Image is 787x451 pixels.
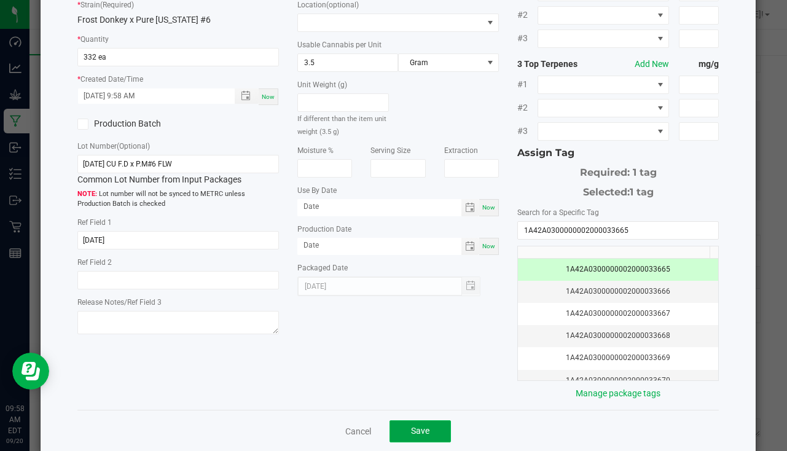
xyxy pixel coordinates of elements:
[297,224,351,235] label: Production Date
[525,375,711,386] div: 1A42A0300000002000033670
[411,426,429,436] span: Save
[297,79,347,90] label: Unit Weight (g)
[77,15,211,25] span: Frost Donkey x Pure [US_STATE] #6
[77,141,150,152] label: Lot Number
[525,352,711,364] div: 1A42A0300000002000033669
[77,117,169,130] label: Production Batch
[635,58,669,71] button: Add New
[630,186,654,198] span: 1 tag
[461,199,479,216] span: Toggle calendar
[12,353,49,390] iframe: Resource center
[525,308,711,320] div: 1A42A0300000002000033667
[297,185,337,196] label: Use By Date
[235,88,259,104] span: Toggle popup
[517,32,538,45] span: #3
[262,93,275,100] span: Now
[517,58,598,71] strong: 3 Top Terpenes
[117,142,150,151] span: (Optional)
[80,34,109,45] label: Quantity
[517,125,538,138] span: #3
[297,262,348,273] label: Packaged Date
[679,58,719,71] strong: mg/g
[517,101,538,114] span: #2
[538,122,669,141] span: NO DATA FOUND
[517,78,538,91] span: #1
[576,388,660,398] a: Manage package tags
[482,243,495,249] span: Now
[77,155,279,186] div: Common Lot Number from Input Packages
[461,238,479,255] span: Toggle calendar
[525,264,711,275] div: 1A42A0300000002000033665
[77,297,162,308] label: Release Notes/Ref Field 3
[297,238,461,253] input: Date
[525,330,711,342] div: 1A42A0300000002000033668
[517,9,538,22] span: #2
[77,257,112,268] label: Ref Field 2
[390,420,451,442] button: Save
[345,425,371,437] a: Cancel
[399,54,483,71] span: Gram
[80,74,143,85] label: Created Date/Time
[444,145,478,156] label: Extraction
[517,160,719,180] div: Required: 1 tag
[78,88,222,104] input: Created Datetime
[297,199,461,214] input: Date
[538,76,669,94] span: NO DATA FOUND
[297,145,334,156] label: Moisture %
[525,286,711,297] div: 1A42A0300000002000033666
[517,207,599,218] label: Search for a Specific Tag
[326,1,359,9] span: (optional)
[297,39,382,50] label: Usable Cannabis per Unit
[370,145,410,156] label: Serving Size
[77,217,112,228] label: Ref Field 1
[297,115,386,136] small: If different than the item unit weight (3.5 g)
[538,99,669,117] span: NO DATA FOUND
[517,180,719,200] div: Selected:
[482,204,495,211] span: Now
[517,146,719,160] div: Assign Tag
[77,189,279,210] span: Lot number will not be synced to METRC unless Production Batch is checked
[100,1,134,9] span: (Required)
